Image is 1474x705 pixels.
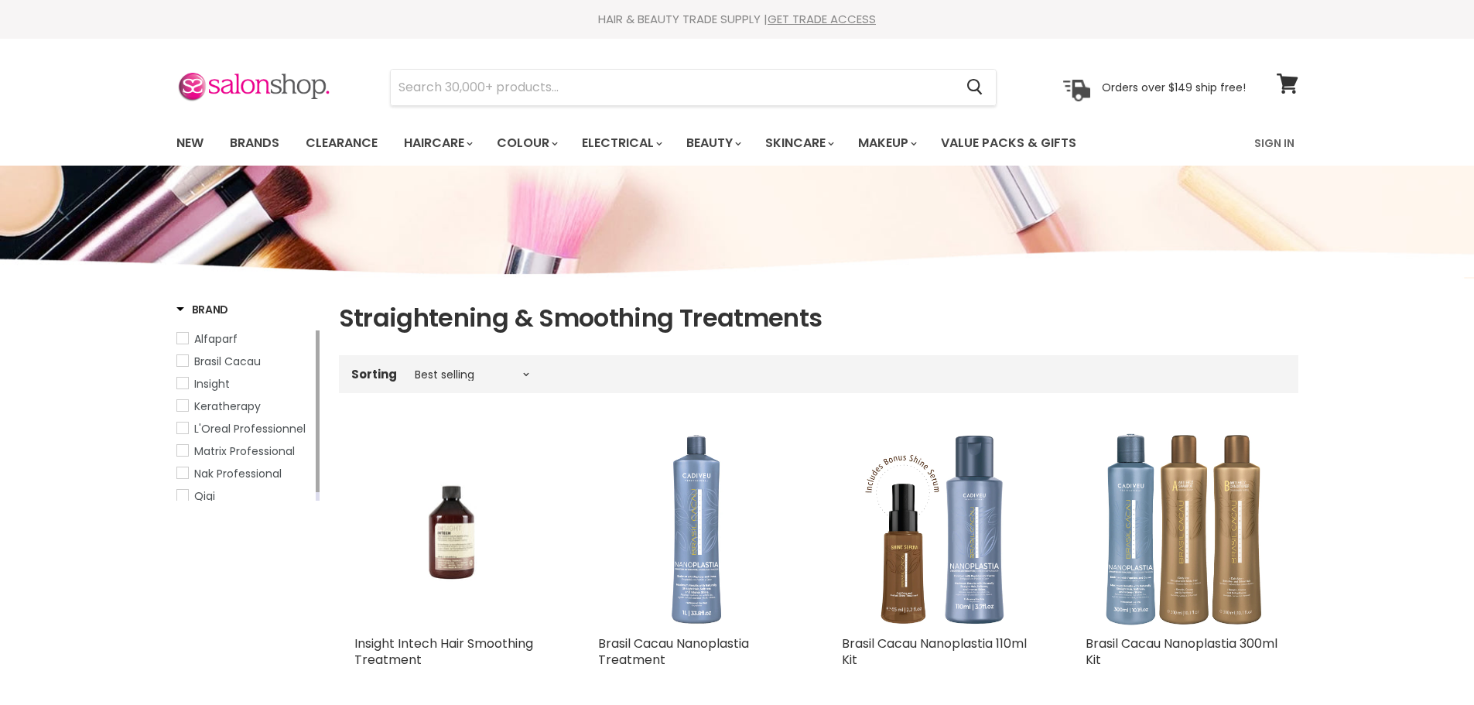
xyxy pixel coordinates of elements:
a: GET TRADE ACCESS [768,11,876,27]
img: Brasil Cacau Nanoplastia 300ml Kit [1086,430,1283,628]
div: HAIR & BEAUTY TRADE SUPPLY | [157,12,1318,27]
span: Qiqi [194,488,215,504]
a: Makeup [846,127,926,159]
a: Brasil Cacau Nanoplastia Treatment [598,635,749,669]
input: Search [391,70,955,105]
a: Brasil Cacau Nanoplastia 110ml Kit [842,635,1027,669]
a: Value Packs & Gifts [929,127,1088,159]
p: Orders over $149 ship free! [1102,80,1246,94]
span: Keratherapy [194,399,261,414]
a: Insight [176,375,313,392]
a: Colour [485,127,567,159]
a: Insight Intech Hair Smoothing Treatment [354,430,552,628]
h3: Brand [176,302,229,317]
a: Electrical [570,127,672,159]
a: Alfaparf [176,330,313,347]
a: Keratherapy [176,398,313,415]
a: Haircare [392,127,482,159]
a: Brasil Cacau [176,353,313,370]
h1: Straightening & Smoothing Treatments [339,302,1298,334]
form: Product [390,69,997,106]
span: Insight [194,376,230,392]
a: New [165,127,215,159]
a: Matrix Professional [176,443,313,460]
a: Sign In [1245,127,1304,159]
a: Qiqi [176,488,313,505]
a: Insight Intech Hair Smoothing Treatment [354,635,533,669]
img: Brasil Cacau Nanoplastia Treatment [598,430,795,628]
span: Brasil Cacau [194,354,261,369]
ul: Main menu [165,121,1167,166]
span: Nak Professional [194,466,282,481]
label: Sorting [351,368,397,381]
a: Brands [218,127,291,159]
span: Matrix Professional [194,443,295,459]
button: Search [955,70,996,105]
span: Alfaparf [194,331,238,347]
img: Brasil Cacau Nanoplastia 110ml Kit [842,430,1039,628]
span: L'Oreal Professionnel [194,421,306,436]
a: L'Oreal Professionnel [176,420,313,437]
a: Clearance [294,127,389,159]
a: Skincare [754,127,843,159]
nav: Main [157,121,1318,166]
a: Brasil Cacau Nanoplastia 300ml Kit [1086,635,1277,669]
a: Nak Professional [176,465,313,482]
a: Beauty [675,127,751,159]
img: Insight Intech Hair Smoothing Treatment [354,464,552,595]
